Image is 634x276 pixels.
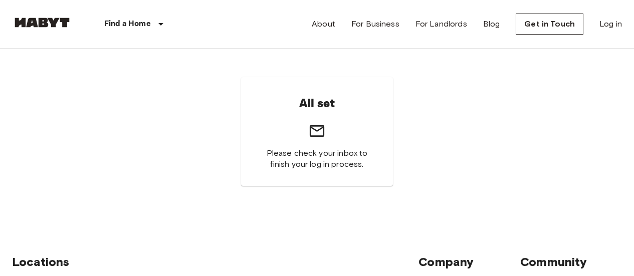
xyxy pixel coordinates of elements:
[415,18,467,30] a: For Landlords
[483,18,500,30] a: Blog
[418,254,474,269] span: Company
[12,254,69,269] span: Locations
[516,14,583,35] a: Get in Touch
[351,18,399,30] a: For Business
[599,18,622,30] a: Log in
[104,18,151,30] p: Find a Home
[312,18,335,30] a: About
[520,254,587,269] span: Community
[265,148,369,170] span: Please check your inbox to finish your log in process.
[299,93,335,114] h6: All set
[12,18,72,28] img: Habyt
